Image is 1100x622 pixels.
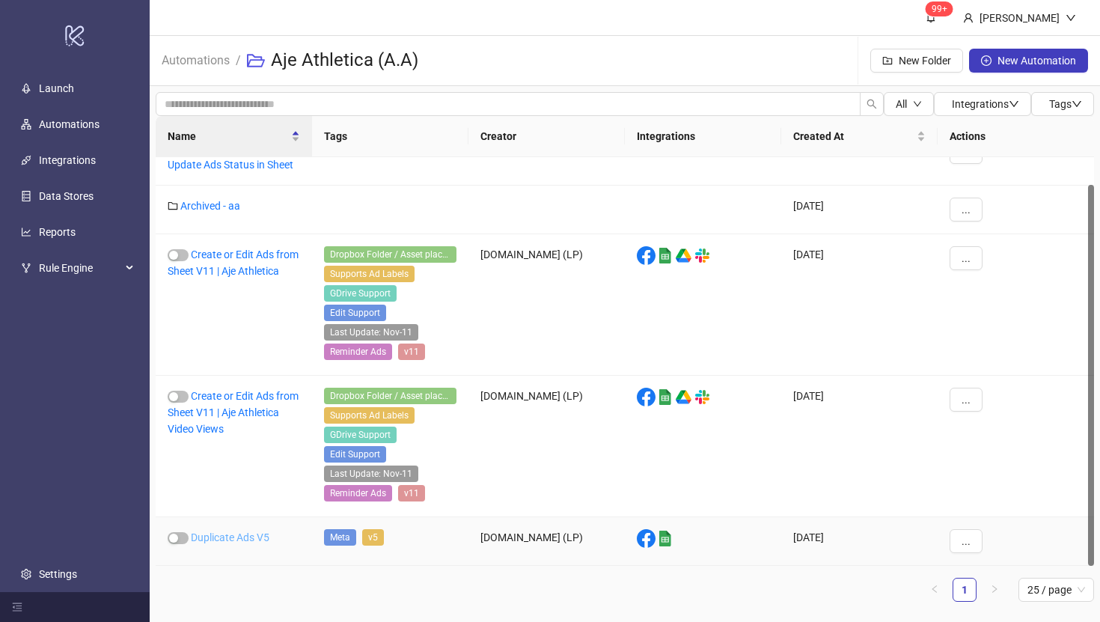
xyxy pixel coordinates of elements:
span: Meta [324,529,356,546]
button: ... [950,198,983,222]
span: Supports Ad Labels [324,407,415,424]
span: Reminder Ads [324,344,392,360]
span: Edit Support [324,446,386,463]
span: New Folder [899,55,951,67]
span: left [930,585,939,594]
div: [PERSON_NAME] [974,10,1066,26]
th: Name [156,116,312,157]
button: right [983,578,1006,602]
span: Dropbox Folder / Asset placement detection [324,388,456,404]
span: Last Update: Nov-11 [324,324,418,341]
span: Reminder Ads [324,485,392,501]
span: New Automation [997,55,1076,67]
button: left [923,578,947,602]
button: ... [950,529,983,553]
a: Automations [39,118,100,130]
a: Duplicate Ads V5 [191,531,269,543]
a: Data Stores [39,190,94,202]
a: Reports [39,226,76,238]
span: folder-open [247,52,265,70]
button: Tagsdown [1031,92,1094,116]
th: Integrations [625,116,781,157]
a: Archived - aa [180,200,240,212]
li: Previous Page [923,578,947,602]
span: Supports Ad Labels [324,266,415,282]
div: Page Size [1018,578,1094,602]
span: search [867,99,877,109]
button: Alldown [884,92,934,116]
button: New Automation [969,49,1088,73]
a: Automations [159,51,233,67]
span: Integrations [952,98,1019,110]
li: Next Page [983,578,1006,602]
th: Creator [468,116,625,157]
span: Name [168,128,288,144]
h3: Aje Athletica (A.A) [271,49,418,73]
span: GDrive Support [324,285,397,302]
span: Tags [1049,98,1082,110]
span: ... [962,394,971,406]
div: [DATE] [781,234,938,376]
span: user [963,13,974,23]
span: Created At [793,128,914,144]
span: v11 [398,344,425,360]
span: ... [962,204,971,216]
span: Dropbox Folder / Asset placement detection [324,246,456,263]
span: All [896,98,907,110]
span: Edit Support [324,305,386,321]
span: down [913,100,922,109]
a: Settings [39,568,77,580]
div: [DATE] [781,186,938,234]
span: down [1072,99,1082,109]
span: Last Update: Nov-11 [324,466,418,482]
span: menu-fold [12,602,22,612]
li: / [236,37,241,85]
div: [DOMAIN_NAME] (LP) [468,517,625,566]
span: folder-add [882,55,893,66]
a: Integrations [39,154,96,166]
th: Actions [938,116,1094,157]
div: [DATE] [781,128,938,186]
th: Tags [312,116,468,157]
div: [DOMAIN_NAME] (LP) [468,376,625,517]
span: ... [962,535,971,547]
a: Launch [39,82,74,94]
span: right [990,585,999,594]
button: New Folder [870,49,963,73]
span: GDrive Support [324,427,397,443]
button: Integrationsdown [934,92,1031,116]
span: down [1009,99,1019,109]
span: Rule Engine [39,253,121,283]
a: 1 [953,579,976,601]
div: [DOMAIN_NAME] (LP) [468,234,625,376]
div: [DATE] [781,376,938,517]
span: folder [168,201,178,211]
span: ... [962,252,971,264]
th: Created At [781,116,938,157]
a: Create or Edit Ads from Sheet V11 | Aje Athletica Video Views [168,390,299,435]
span: v5 [362,529,384,546]
a: Create or Edit Ads from Sheet V11 | Aje Athletica [168,249,299,277]
span: fork [21,263,31,273]
span: plus-circle [981,55,991,66]
span: down [1066,13,1076,23]
li: 1 [953,578,977,602]
button: ... [950,388,983,412]
span: 25 / page [1027,579,1085,601]
span: bell [926,12,936,22]
sup: 1696 [926,1,953,16]
span: v11 [398,485,425,501]
div: [DATE] [781,517,938,566]
button: ... [950,246,983,270]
